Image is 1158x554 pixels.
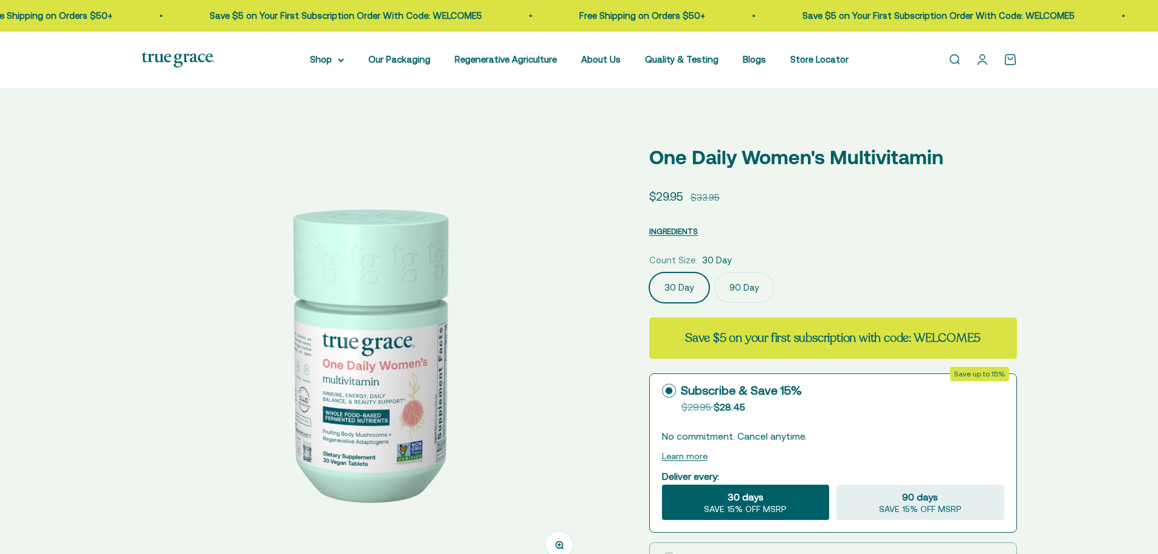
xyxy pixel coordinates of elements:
[649,224,698,238] button: INGREDIENTS
[691,190,720,205] compare-at-price: $33.95
[645,54,719,64] a: Quality & Testing
[455,54,557,64] a: Regenerative Agriculture
[310,52,344,67] summary: Shop
[581,54,621,64] a: About Us
[649,253,697,268] legend: Count Size:
[649,142,1017,173] p: One Daily Women's Multivitamin
[743,54,766,64] a: Blogs
[649,187,683,206] sale-price: $29.95
[685,330,981,346] strong: Save $5 on your first subscription with code: WELCOME5
[575,10,701,21] a: Free Shipping on Orders $50+
[649,227,698,236] span: INGREDIENTS
[790,54,849,64] a: Store Locator
[205,9,478,23] p: Save $5 on Your First Subscription Order With Code: WELCOME5
[798,9,1070,23] p: Save $5 on Your First Subscription Order With Code: WELCOME5
[368,54,430,64] a: Our Packaging
[702,253,732,268] span: 30 Day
